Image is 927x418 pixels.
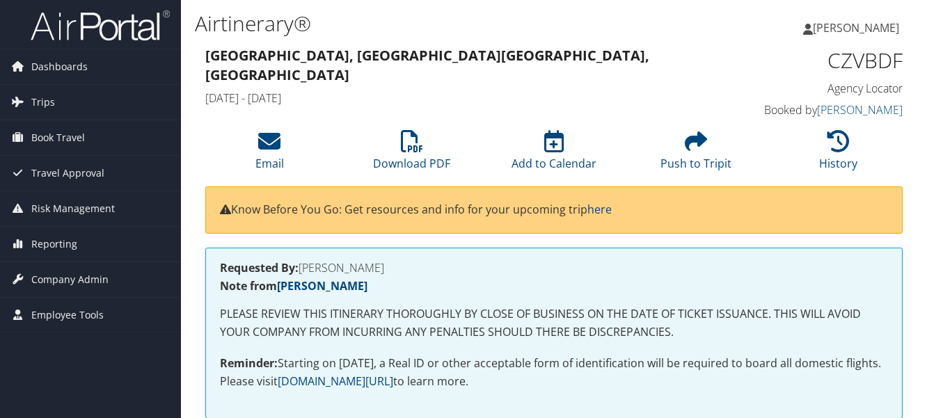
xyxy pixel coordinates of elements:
[277,278,367,294] a: [PERSON_NAME]
[220,201,888,219] p: Know Before You Go: Get resources and info for your upcoming trip
[31,227,77,262] span: Reporting
[813,20,899,35] span: [PERSON_NAME]
[220,355,888,390] p: Starting on [DATE], a Real ID or other acceptable form of identification will be required to boar...
[512,138,596,171] a: Add to Calendar
[744,81,903,96] h4: Agency Locator
[31,9,170,42] img: airportal-logo.png
[31,191,115,226] span: Risk Management
[744,46,903,75] h1: CZVBDF
[660,138,731,171] a: Push to Tripit
[31,156,104,191] span: Travel Approval
[31,49,88,84] span: Dashboards
[803,7,913,49] a: [PERSON_NAME]
[205,90,723,106] h4: [DATE] - [DATE]
[220,262,888,273] h4: [PERSON_NAME]
[31,262,109,297] span: Company Admin
[819,138,857,171] a: History
[220,355,278,371] strong: Reminder:
[373,138,450,171] a: Download PDF
[205,46,649,84] strong: [GEOGRAPHIC_DATA], [GEOGRAPHIC_DATA] [GEOGRAPHIC_DATA], [GEOGRAPHIC_DATA]
[220,278,367,294] strong: Note from
[587,202,612,217] a: here
[220,260,299,275] strong: Requested By:
[31,85,55,120] span: Trips
[220,305,888,341] p: PLEASE REVIEW THIS ITINERARY THOROUGHLY BY CLOSE OF BUSINESS ON THE DATE OF TICKET ISSUANCE. THIS...
[31,298,104,332] span: Employee Tools
[817,102,903,118] a: [PERSON_NAME]
[278,373,393,389] a: [DOMAIN_NAME][URL]
[744,102,903,118] h4: Booked by
[31,120,85,155] span: Book Travel
[195,9,674,38] h1: Airtinerary®
[255,138,284,171] a: Email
